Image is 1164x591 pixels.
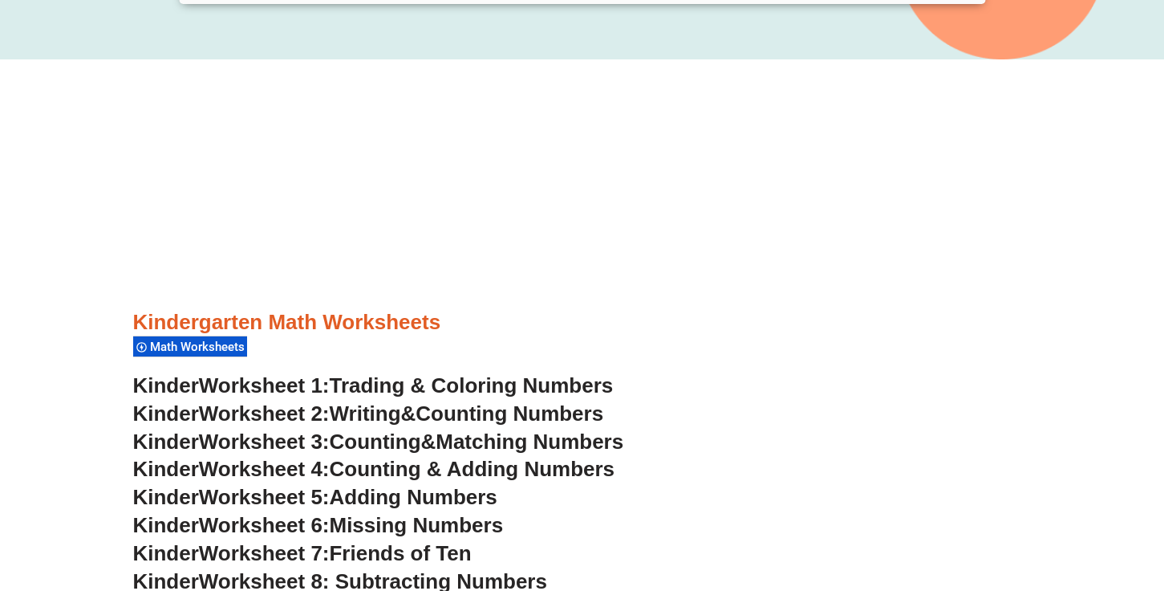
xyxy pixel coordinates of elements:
span: Worksheet 5: [199,485,330,509]
span: Kinder [133,373,199,397]
span: Matching Numbers [436,430,623,454]
span: Kinder [133,457,199,481]
span: Worksheet 6: [199,513,330,537]
span: Friends of Ten [330,541,472,565]
span: Worksheet 4: [199,457,330,481]
a: KinderWorksheet 7:Friends of Ten [133,541,472,565]
span: Missing Numbers [330,513,504,537]
span: Counting & Adding Numbers [330,457,615,481]
span: Worksheet 2: [199,401,330,426]
a: KinderWorksheet 2:Writing&Counting Numbers [133,401,604,426]
span: Kinder [133,401,199,426]
a: KinderWorksheet 1:Trading & Coloring Numbers [133,373,614,397]
a: KinderWorksheet 5:Adding Numbers [133,485,497,509]
span: Kinder [133,513,199,537]
iframe: Chat Widget [889,410,1164,591]
span: Kinder [133,541,199,565]
span: Adding Numbers [330,485,497,509]
span: Worksheet 7: [199,541,330,565]
a: KinderWorksheet 6:Missing Numbers [133,513,504,537]
span: Math Worksheets [150,340,249,354]
a: KinderWorksheet 4:Counting & Adding Numbers [133,457,615,481]
span: Counting Numbers [416,401,603,426]
span: Trading & Coloring Numbers [330,373,614,397]
div: Math Worksheets [133,336,247,357]
span: Kinder [133,430,199,454]
span: Worksheet 1: [199,373,330,397]
h3: Kindergarten Math Worksheets [133,309,1032,336]
span: Kinder [133,485,199,509]
a: KinderWorksheet 3:Counting&Matching Numbers [133,430,624,454]
span: Worksheet 3: [199,430,330,454]
span: Counting [330,430,421,454]
span: Writing [330,401,401,426]
iframe: Advertisement [133,84,1032,308]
